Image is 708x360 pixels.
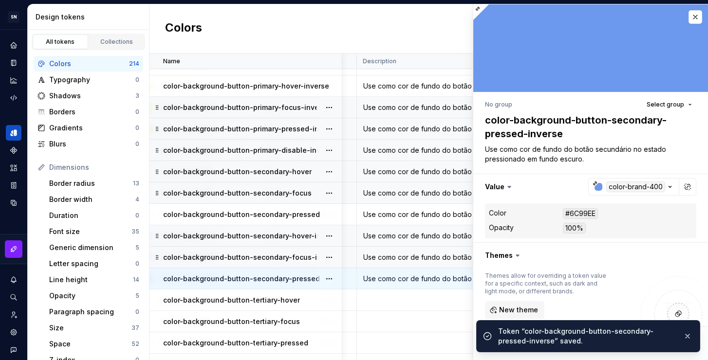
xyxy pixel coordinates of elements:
[45,208,143,223] a: Duration0
[483,111,694,143] textarea: color-background-button-secondary-pressed-inverse
[135,212,139,219] div: 0
[563,223,586,234] div: 100%
[34,104,143,120] a: Borders0
[163,317,300,326] p: color-background-button-tertiary-focus
[45,320,143,336] a: Size37
[6,195,21,211] a: Data sources
[34,56,143,72] a: Colors214
[563,208,598,219] div: #6C99EE
[163,338,308,348] p: color-background-button-tertiary-pressed
[6,55,21,71] a: Documentation
[499,305,538,315] span: New theme
[163,210,320,219] p: color-background-button-secondary-pressed
[49,59,129,69] div: Colors
[163,57,180,65] p: Name
[8,11,19,23] div: SN
[36,38,85,46] div: All tokens
[163,145,335,155] p: color-background-button-primary-disable-inverse
[6,272,21,288] button: Notifications
[49,275,133,285] div: Line height
[6,307,21,323] a: Invite team
[45,176,143,191] a: Border radius13
[6,178,21,193] a: Storybook stories
[6,143,21,158] a: Components
[45,336,143,352] a: Space52
[6,90,21,106] a: Code automation
[135,108,139,116] div: 0
[498,326,675,346] div: Token “color-background-button-secondary-pressed-inverse” saved.
[6,289,21,305] button: Search ⌘K
[133,276,139,284] div: 14
[34,120,143,136] a: Gradients0
[49,123,135,133] div: Gradients
[6,37,21,53] a: Home
[135,292,139,300] div: 5
[6,342,21,358] button: Contact support
[163,274,349,284] p: color-background-button-secondary-pressed-inverse
[49,339,131,349] div: Space
[357,167,535,177] div: Use como cor de fundo do botão secundário no estado hover.
[357,145,535,155] div: Use como cor de fundo do botão primário no estado desabilitado em fundo escuro.
[135,196,139,203] div: 4
[6,125,21,141] a: Design tokens
[49,139,135,149] div: Blurs
[135,260,139,268] div: 0
[357,81,535,91] div: Use como cor de fundo do botão primário no estado hover em fundo escuro.
[6,324,21,340] a: Settings
[135,244,139,252] div: 5
[49,195,135,204] div: Border width
[489,208,506,218] div: Color
[163,188,312,198] p: color-background-button-secondary-focus
[135,76,139,84] div: 0
[357,103,535,112] div: Use como cor de fundo do botão primário no estado foco em fundo escuro.
[163,167,312,177] p: color-background-button-secondary-hover
[6,160,21,176] a: Assets
[485,101,512,108] div: No group
[49,107,135,117] div: Borders
[34,136,143,152] a: Blurs0
[49,307,135,317] div: Paragraph spacing
[357,274,535,284] div: Use como cor de fundo do botão secundário no estado pressionado em fundo escuro.
[135,124,139,132] div: 0
[483,143,694,166] textarea: Use como cor de fundo do botão secundário no estado pressionado em fundo escuro.
[357,231,535,241] div: Use como cor de fundo do botão secundário no estado hover em fundo escuro.
[163,103,330,112] p: color-background-button-primary-focus-inverse
[165,20,202,37] h2: Colors
[34,88,143,104] a: Shadows3
[163,295,300,305] p: color-background-button-tertiary-hover
[49,243,135,252] div: Generic dimension
[36,12,145,22] div: Design tokens
[49,291,135,301] div: Opacity
[45,224,143,239] a: Font size35
[135,92,139,100] div: 3
[49,162,139,172] div: Dimensions
[357,252,535,262] div: Use como cor de fundo do botão secundário no estado foco em fundo escuro.
[49,91,135,101] div: Shadows
[357,188,535,198] div: Use como cor de fundo do botão secundário no estado foco.
[163,124,338,134] p: color-background-button-primary-pressed-inverse
[6,72,21,88] a: Analytics
[45,240,143,255] a: Generic dimension5
[45,256,143,271] a: Letter spacing0
[49,211,135,220] div: Duration
[49,227,131,236] div: Font size
[131,228,139,235] div: 35
[357,210,535,219] div: Use como cor de fundo do botão secundário no estado pressionado.
[45,192,143,207] a: Border width4
[49,259,135,269] div: Letter spacing
[45,304,143,320] a: Paragraph spacing0
[642,98,696,111] button: Select group
[131,340,139,348] div: 52
[363,57,396,65] p: Description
